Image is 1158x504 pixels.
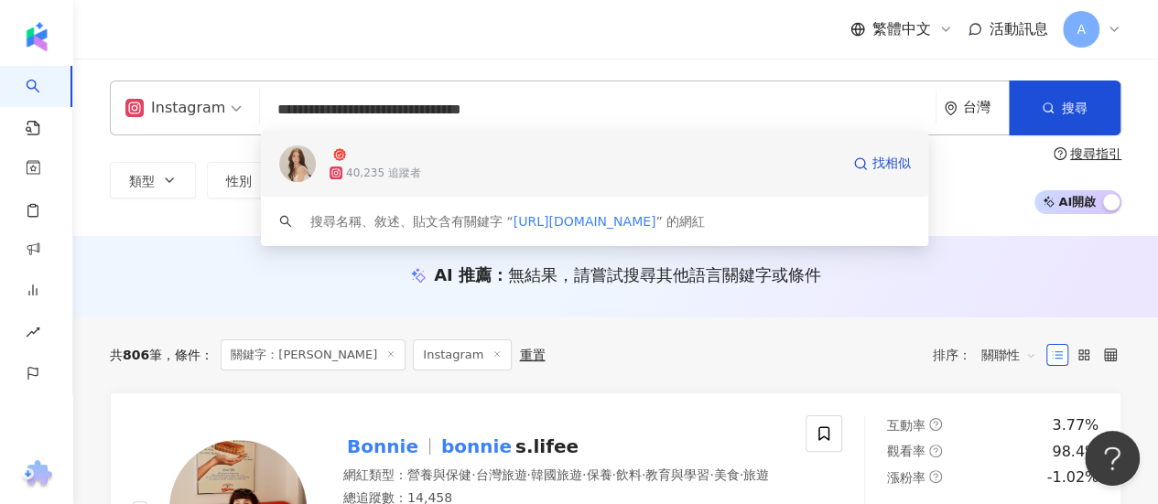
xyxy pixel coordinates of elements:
[887,470,925,485] span: 漲粉率
[508,265,821,284] span: 無結果，請嘗試搜尋其他語言關鍵字或條件
[1077,19,1086,39] span: A
[872,19,931,39] span: 繁體中文
[434,263,821,286] div: AI 推薦 ：
[1085,431,1140,486] iframe: Help Scout Beacon - Open
[981,340,1036,370] span: 關聯性
[438,432,515,461] mark: bonnie
[929,418,942,431] span: question-circle
[929,470,942,483] span: question-circle
[407,467,471,482] span: 營養與保健
[531,467,582,482] span: 韓國旅遊
[871,155,910,173] span: 找相似
[26,314,40,355] span: rise
[963,100,1009,115] div: 台灣
[582,467,586,482] span: ·
[743,467,769,482] span: 旅遊
[526,467,530,482] span: ·
[929,445,942,457] span: question-circle
[586,467,611,482] span: 保養
[123,348,149,362] span: 806
[343,432,422,461] mark: Bonnie
[519,348,545,362] div: 重置
[221,339,406,370] span: 關鍵字：[PERSON_NAME]
[887,444,925,458] span: 觀看率
[125,93,225,123] div: Instagram
[226,174,252,188] span: 性別
[514,214,656,229] span: [URL][DOMAIN_NAME]
[714,467,740,482] span: 美食
[343,466,784,485] div: 網紅類型 ：
[740,467,743,482] span: ·
[279,215,292,228] span: search
[1052,415,1098,435] div: 3.77%
[853,145,910,182] a: 找相似
[162,348,213,362] span: 條件 ：
[611,467,615,482] span: ·
[1052,442,1098,462] div: 98.4%
[1009,80,1120,135] button: 搜尋
[346,166,421,181] div: 40,235 追蹤者
[887,418,925,433] span: 互動率
[645,467,709,482] span: 教育與學習
[933,340,1046,370] div: 排序：
[515,435,579,457] span: s.lifee
[471,467,475,482] span: ·
[413,339,512,370] span: Instagram
[310,211,705,231] div: 搜尋名稱、敘述、貼文含有關鍵字 “ ” 的網紅
[944,102,958,115] span: environment
[19,460,55,489] img: chrome extension
[1062,101,1088,115] span: 搜尋
[1070,146,1121,161] div: 搜尋指引
[129,174,155,188] span: 類型
[1046,467,1098,488] div: -1.02%
[26,66,62,137] a: search
[110,162,196,198] button: 類型
[279,145,316,182] img: KOL Avatar
[207,162,293,198] button: 性別
[642,467,645,482] span: ·
[1054,147,1066,160] span: question-circle
[22,22,51,51] img: logo icon
[110,348,162,362] div: 共 筆
[709,467,713,482] span: ·
[990,20,1048,38] span: 活動訊息
[616,467,642,482] span: 飲料
[475,467,526,482] span: 台灣旅遊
